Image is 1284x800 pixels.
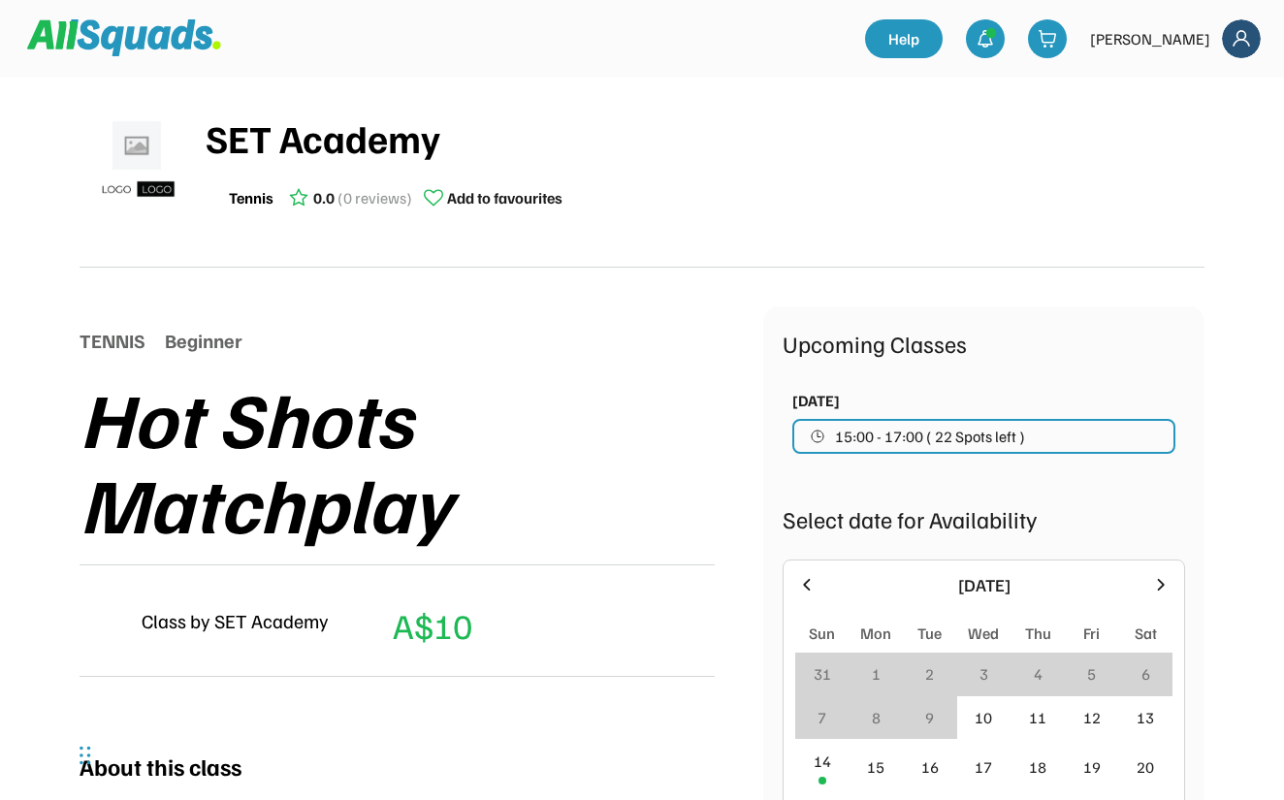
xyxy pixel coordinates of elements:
[783,501,1185,536] div: Select date for Availability
[818,706,826,729] div: 7
[80,374,763,545] div: Hot Shots Matchplay
[80,597,126,644] img: yH5BAEAAAAALAAAAAABAAEAAAIBRAA7
[968,622,999,645] div: Wed
[921,755,939,779] div: 16
[872,662,881,686] div: 1
[89,114,186,211] img: ui-kit-placeholders-product-5_1200x.webp
[1034,662,1043,686] div: 4
[1038,29,1057,48] img: shopping-cart-01%20%281%29.svg
[393,599,472,652] div: A$10
[80,326,145,355] div: TENNIS
[27,19,221,56] img: Squad%20Logo.svg
[865,19,943,58] a: Help
[1029,706,1046,729] div: 11
[979,662,988,686] div: 3
[1222,19,1261,58] img: Frame%2018.svg
[792,389,840,412] div: [DATE]
[1083,622,1100,645] div: Fri
[975,755,992,779] div: 17
[925,706,934,729] div: 9
[313,186,335,209] div: 0.0
[792,419,1175,454] button: 15:00 - 17:00 ( 22 Spots left )
[1090,27,1210,50] div: [PERSON_NAME]
[976,29,995,48] img: bell-03%20%281%29.svg
[447,186,562,209] div: Add to favourites
[80,749,241,784] div: About this class
[1135,622,1157,645] div: Sat
[1137,755,1154,779] div: 20
[925,662,934,686] div: 2
[1083,706,1101,729] div: 12
[867,755,884,779] div: 15
[206,109,1204,167] div: SET Academy
[835,429,1025,444] span: 15:00 - 17:00 ( 22 Spots left )
[1029,755,1046,779] div: 18
[814,662,831,686] div: 31
[229,186,273,209] div: Tennis
[872,706,881,729] div: 8
[809,622,835,645] div: Sun
[975,706,992,729] div: 10
[1083,755,1101,779] div: 19
[1137,706,1154,729] div: 13
[1141,662,1150,686] div: 6
[783,326,1185,361] div: Upcoming Classes
[814,750,831,773] div: 14
[1087,662,1096,686] div: 5
[337,186,412,209] div: (0 reviews)
[165,326,242,355] div: Beginner
[860,622,891,645] div: Mon
[1025,622,1051,645] div: Thu
[828,572,1140,598] div: [DATE]
[142,606,329,635] div: Class by SET Academy
[917,622,942,645] div: Tue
